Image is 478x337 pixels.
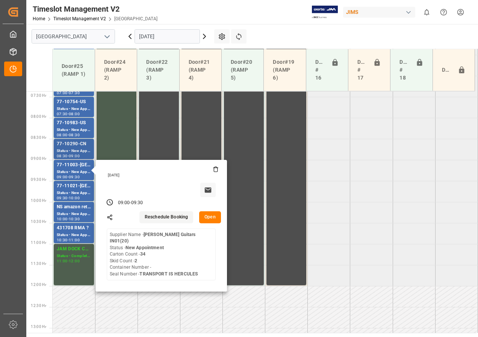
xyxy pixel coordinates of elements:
div: 77-11003-[GEOGRAPHIC_DATA] [57,161,91,169]
div: 10:30 [57,238,68,242]
div: Door#22 (RAMP 3) [143,55,173,85]
b: TRANSPORT IS HERCULES [139,271,198,277]
div: Supplier Name - Status - Carton Count - Skid Count - Container Number - Seal Number - [110,232,213,278]
div: 10:30 [69,217,80,221]
b: 2 [135,258,137,263]
img: Exertis%20JAM%20-%20Email%20Logo.jpg_1722504956.jpg [312,6,338,19]
button: Open [199,211,221,223]
div: 08:30 [57,154,68,158]
div: - [68,196,69,200]
div: - [68,133,69,137]
div: 77-10754-US [57,98,91,106]
div: 08:00 [57,133,68,137]
div: 77-10983-US [57,119,91,127]
span: 09:00 Hr [31,156,46,161]
div: 77-10290-CN [57,140,91,148]
div: 07:00 [57,91,68,95]
div: Doors # 16 [312,55,328,85]
div: 09:00 [118,200,130,206]
div: - [130,200,131,206]
div: JIMS [343,7,415,18]
button: Help Center [435,4,452,21]
div: 08:30 [69,133,80,137]
div: 08:00 [69,112,80,116]
a: Home [33,16,45,21]
span: 12:30 Hr [31,304,46,308]
div: Door#19 (RAMP 6) [270,55,300,85]
div: Status - New Appointment [57,211,91,217]
span: 07:30 Hr [31,93,46,98]
div: [DATE] [105,173,219,178]
input: DD-MM-YYYY [135,29,200,44]
div: Status - New Appointment [57,106,91,112]
div: - [68,154,69,158]
div: Status - Completed [57,253,91,259]
div: 11:00 [57,259,68,263]
span: 10:00 Hr [31,199,46,203]
div: 10:00 [57,217,68,221]
b: New Appointment [126,245,164,250]
div: Status - New Appointment [57,127,91,133]
div: - [68,259,69,263]
div: Doors # 18 [396,55,412,85]
div: JAM DOCK CONTROL [57,245,91,253]
span: 12:00 Hr [31,283,46,287]
span: 10:30 Hr [31,220,46,224]
button: Reschedule Booking [139,211,193,223]
b: [PERSON_NAME] Guitars IN01(20) [110,232,196,244]
div: 10:00 [69,196,80,200]
div: Door#24 (RAMP 2) [101,55,131,85]
button: open menu [101,31,112,42]
div: 09:00 [57,175,68,179]
div: 09:30 [69,175,80,179]
div: 11:00 [69,238,80,242]
div: 09:30 [57,196,68,200]
span: 11:00 Hr [31,241,46,245]
div: - [68,175,69,179]
div: 07:30 [69,91,80,95]
div: Door#25 (RAMP 1) [59,59,89,81]
span: 11:30 Hr [31,262,46,266]
div: 77-11021-[GEOGRAPHIC_DATA] [57,182,91,190]
div: - [68,217,69,221]
div: NS amazon returns [57,203,91,211]
div: - [68,112,69,116]
div: - [68,238,69,242]
div: 09:00 [69,154,80,158]
button: JIMS [343,5,418,19]
div: - [68,91,69,95]
div: Door#21 (RAMP 4) [186,55,215,85]
div: Status - New Appointment [57,169,91,175]
span: 13:00 Hr [31,325,46,329]
div: Doors # 17 [354,55,370,85]
div: 12:00 [69,259,80,263]
div: Status - New Appointment [57,190,91,196]
span: 08:30 Hr [31,135,46,140]
div: 09:30 [131,200,143,206]
span: 08:00 Hr [31,114,46,119]
b: 34 [140,251,145,257]
div: 07:30 [57,112,68,116]
button: show 0 new notifications [418,4,435,21]
div: Door#20 (RAMP 5) [228,55,257,85]
div: Status - New Appointment [57,148,91,154]
div: Timeslot Management V2 [33,3,157,15]
div: Status - New Appointment [57,232,91,238]
input: Type to search/select [32,29,115,44]
span: 09:30 Hr [31,178,46,182]
a: Timeslot Management V2 [53,16,106,21]
div: Door#23 [439,63,455,77]
div: 431708 RMA ? [57,224,91,232]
